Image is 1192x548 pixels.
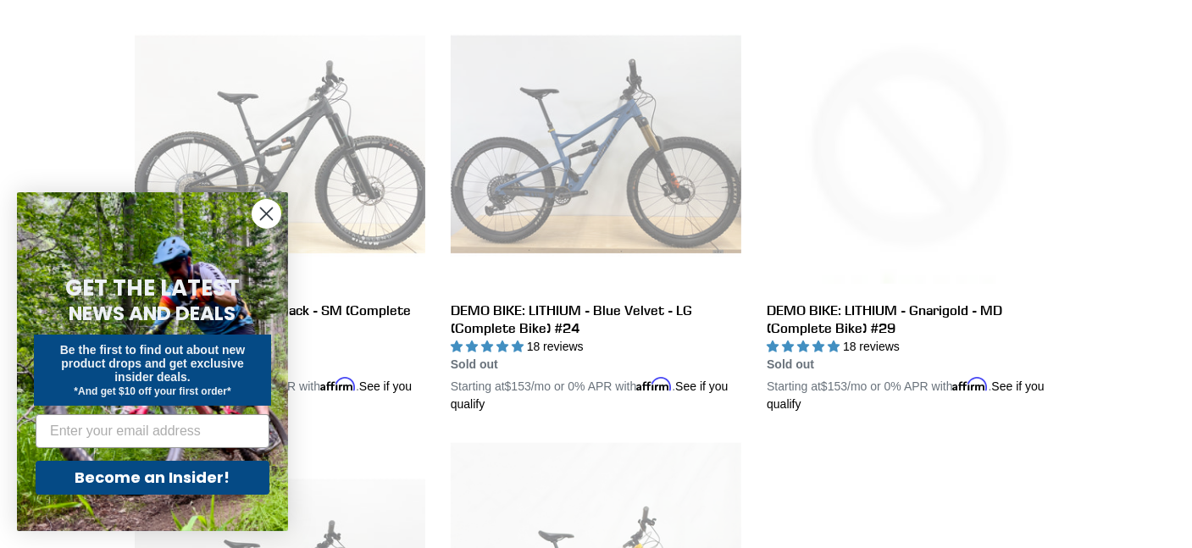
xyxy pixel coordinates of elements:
[69,300,236,327] span: NEWS AND DEALS
[36,461,269,495] button: Become an Insider!
[74,385,230,397] span: *And get $10 off your first order*
[252,199,281,229] button: Close dialog
[60,343,246,384] span: Be the first to find out about new product drops and get exclusive insider deals.
[36,414,269,448] input: Enter your email address
[65,273,240,303] span: GET THE LATEST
